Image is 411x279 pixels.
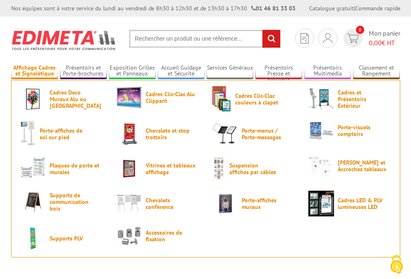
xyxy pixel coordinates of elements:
span: Porte-visuels comptoirs [338,124,387,137]
a: Cadres Deco Muraux Alu ou [GEOGRAPHIC_DATA] [20,86,103,112]
span: Cadres Clic-Clac couleurs à clapet [235,92,285,106]
span: Porte-affiches de sol sur pied [40,127,89,141]
span: Mon panier [369,29,400,48]
span: Cadres Deco Muraux Alu ou [GEOGRAPHIC_DATA] [50,89,99,109]
a: Présentoirs et Porte-brochures [60,64,107,78]
a: Exposition Grilles et Panneaux [109,64,156,78]
a: Cadres LED & PLV lumineuses LED [308,191,391,216]
img: devis rapide [300,33,309,44]
a: Accessoires de fixation [116,226,199,246]
img: devis rapide [347,34,359,43]
img: Cadres et Présentoirs Extérieur [308,86,334,112]
span: Cadres et Présentoirs Extérieur [338,89,387,109]
a: Supports de communication bois [20,191,103,213]
img: Chevalets conférence [116,191,142,216]
img: Porte-affiches de sol sur pied [20,121,36,147]
a: Chevalets conférence [116,191,199,216]
img: Accessoires de fixation [116,226,142,246]
a: Commande rapide [355,5,400,12]
span: Porte-affiches muraux [242,197,291,210]
a: Porte-visuels comptoirs [308,121,391,140]
span: Supports de communication bois [50,192,99,212]
div: | [309,4,400,12]
img: Porte-menus / Porte-messages [212,121,238,147]
span: Suspension affiches par câbles [229,162,279,175]
img: Cookies (fenêtre modale) [386,254,407,275]
a: Affichage Cadres et Signalétique [11,64,58,78]
span: Cadres LED & PLV lumineuses LED [338,197,387,210]
a: Porte-affiches de sol sur pied [20,121,103,147]
span: 0 [356,26,364,34]
input: rechercher [262,30,280,48]
button: Cookies (fenêtre modale) [382,251,411,279]
img: Cimaises et Accroches tableaux [308,156,334,176]
a: devis rapide 0 Mon panier 0,00€ HT [341,29,400,48]
a: Services Généraux [207,64,253,78]
img: Cadres Deco Muraux Alu ou Bois [20,86,46,112]
span: [PERSON_NAME] et Accroches tableaux [338,159,387,172]
img: Porte-affiches muraux [212,191,238,216]
a: Plaques de porte et murales [20,156,103,182]
a: Accueil Guidage et Sécurité [158,64,204,78]
span: Accessoires de fixation [146,229,195,243]
img: Vitrines et tableaux affichage [116,156,142,182]
img: Supports PLV [20,226,46,251]
a: Porte-affiches muraux [212,191,295,216]
span: Porte-menus / Porte-messages [242,127,291,141]
a: Classement et Rangement [353,64,400,78]
a: Porte-menus / Porte-messages [212,121,295,147]
a: Vitrines et tableaux affichage [116,156,199,182]
span: 0,00 [369,39,382,47]
img: Cadres Clic-Clac Alu Clippant [116,86,142,108]
a: Chevalets et stop trottoirs [116,121,199,147]
img: Supports de communication bois [20,191,46,213]
a: Supports PLV [20,226,103,251]
img: Cadres Clic-Clac couleurs à clapet [212,86,231,112]
span: Chevalets et stop trottoirs [146,127,195,141]
span: Chevalets conférence [146,197,195,210]
a: Suspension affiches par câbles [212,156,295,182]
a: Présentoirs Multimédia [304,64,351,78]
a: Présentoirs Presse et Journaux [255,64,302,78]
img: Plaques de porte et murales [20,156,46,182]
img: Suspension affiches par câbles [212,156,226,182]
img: Chevalets et stop trottoirs [116,121,142,147]
div: Nos équipes sont à votre service du lundi au vendredi de 8h30 à 12h30 et de 13h30 à 17h30 [11,4,296,12]
img: Présentoir, panneau, stand - Edimeta - PLV, affichage, mobilier bureau, entreprise [11,25,117,56]
strong: 01 46 81 33 03 [251,5,296,12]
a: Catalogue gratuit [309,5,354,12]
span: Cadres Clic-Clac Alu Clippant [146,91,195,104]
img: devis rapide [323,33,332,43]
span: Supports PLV [50,235,99,242]
a: Cadres Clic-Clac couleurs à clapet [212,86,295,112]
img: Cadres LED & PLV lumineuses LED [308,191,334,216]
input: Rechercher un produit ou une référence... [129,30,281,48]
span: Plaques de porte et murales [50,162,99,175]
a: Cadres Clic-Clac Alu Clippant [116,86,199,108]
img: Porte-visuels comptoirs [308,121,334,140]
a: Cadres et Présentoirs Extérieur [308,86,391,112]
a: [PERSON_NAME] et Accroches tableaux [308,156,391,176]
span: Vitrines et tableaux affichage [146,162,195,175]
span: € HT [369,38,400,48]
